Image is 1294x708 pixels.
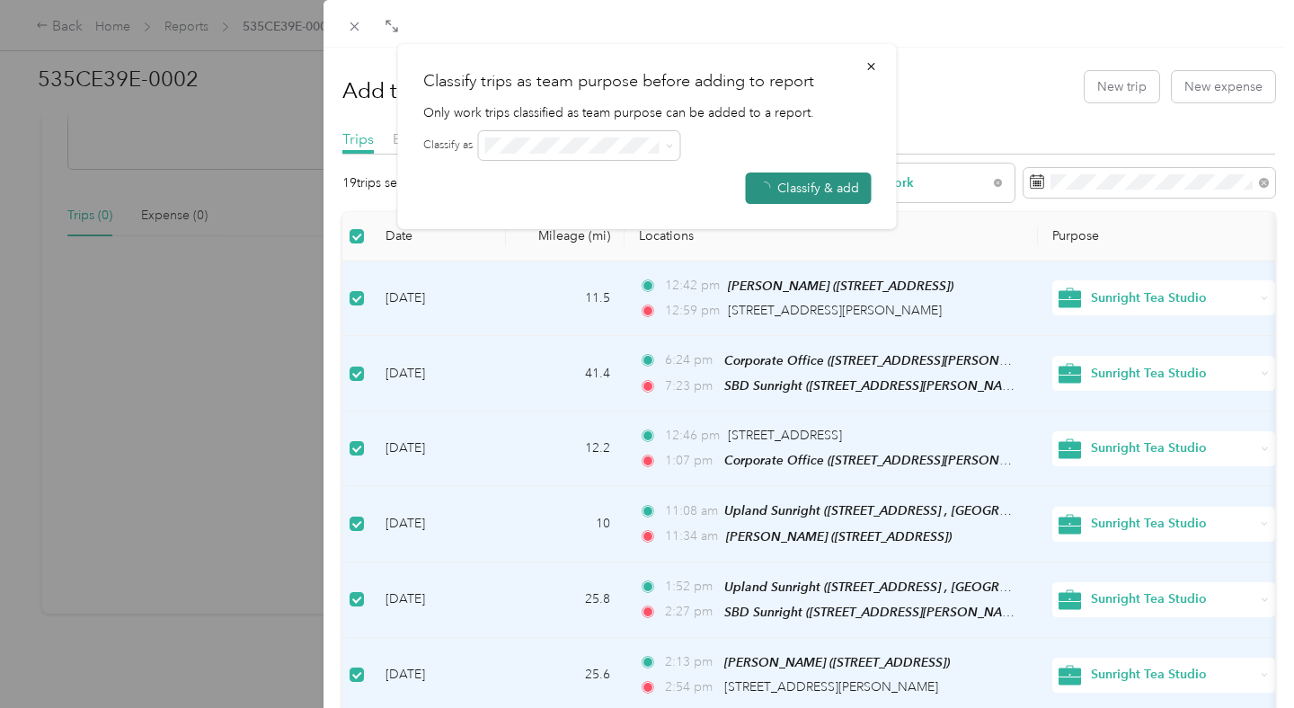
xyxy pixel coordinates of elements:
[1091,288,1255,308] span: Sunright Tea Studio
[665,451,716,471] span: 1:07 pm
[665,602,716,622] span: 2:27 pm
[1091,364,1255,384] span: Sunright Tea Studio
[665,501,716,521] span: 11:08 am
[728,279,953,293] span: [PERSON_NAME] ([STREET_ADDRESS])
[665,652,716,672] span: 2:13 pm
[1193,607,1294,708] iframe: Everlance-gr Chat Button Frame
[1172,71,1275,102] button: New expense
[1091,514,1255,534] span: Sunright Tea Studio
[423,103,872,122] p: Only work trips classified as team purpose can be added to a report.
[726,529,952,544] span: [PERSON_NAME] ([STREET_ADDRESS])
[724,605,1028,620] span: SBD Sunright ([STREET_ADDRESS][PERSON_NAME])
[665,376,716,396] span: 7:23 pm
[724,679,938,695] span: [STREET_ADDRESS][PERSON_NAME]
[506,562,625,638] td: 25.8
[665,577,716,597] span: 1:52 pm
[1091,589,1255,609] span: Sunright Tea Studio
[665,350,716,370] span: 6:24 pm
[371,412,506,486] td: [DATE]
[1091,438,1255,458] span: Sunright Tea Studio
[423,137,473,154] label: Classify as
[728,303,942,318] span: [STREET_ADDRESS][PERSON_NAME]
[342,130,374,147] span: Trips
[724,580,1214,595] span: Upland Sunright ([STREET_ADDRESS] , [GEOGRAPHIC_DATA], [GEOGRAPHIC_DATA])
[665,301,720,321] span: 12:59 pm
[371,336,506,412] td: [DATE]
[1091,665,1255,685] span: Sunright Tea Studio
[506,486,625,562] td: 10
[393,130,454,147] span: Expenses
[665,677,716,697] span: 2:54 pm
[506,412,625,486] td: 12.2
[665,527,718,546] span: 11:34 am
[724,453,1050,468] span: Corporate Office ([STREET_ADDRESS][PERSON_NAME])
[724,655,950,669] span: [PERSON_NAME] ([STREET_ADDRESS])
[625,212,1038,261] th: Locations
[665,276,720,296] span: 12:42 pm
[506,212,625,261] th: Mileage (mi)
[371,562,506,638] td: [DATE]
[371,261,506,336] td: [DATE]
[724,503,1214,518] span: Upland Sunright ([STREET_ADDRESS] , [GEOGRAPHIC_DATA], [GEOGRAPHIC_DATA])
[1038,212,1290,261] th: Purpose
[506,336,625,412] td: 41.4
[342,173,432,192] p: 19 trips selected
[506,261,625,336] td: 11.5
[724,378,1028,394] span: SBD Sunright ([STREET_ADDRESS][PERSON_NAME])
[423,69,872,93] h2: Classify trips as team purpose before adding to report
[724,353,1050,368] span: Corporate Office ([STREET_ADDRESS][PERSON_NAME])
[746,173,872,204] button: Classify & add
[371,486,506,562] td: [DATE]
[371,212,506,261] th: Date
[342,69,572,112] h1: Add to 535CE39E-0002
[728,428,842,443] span: [STREET_ADDRESS]
[665,426,720,446] span: 12:46 pm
